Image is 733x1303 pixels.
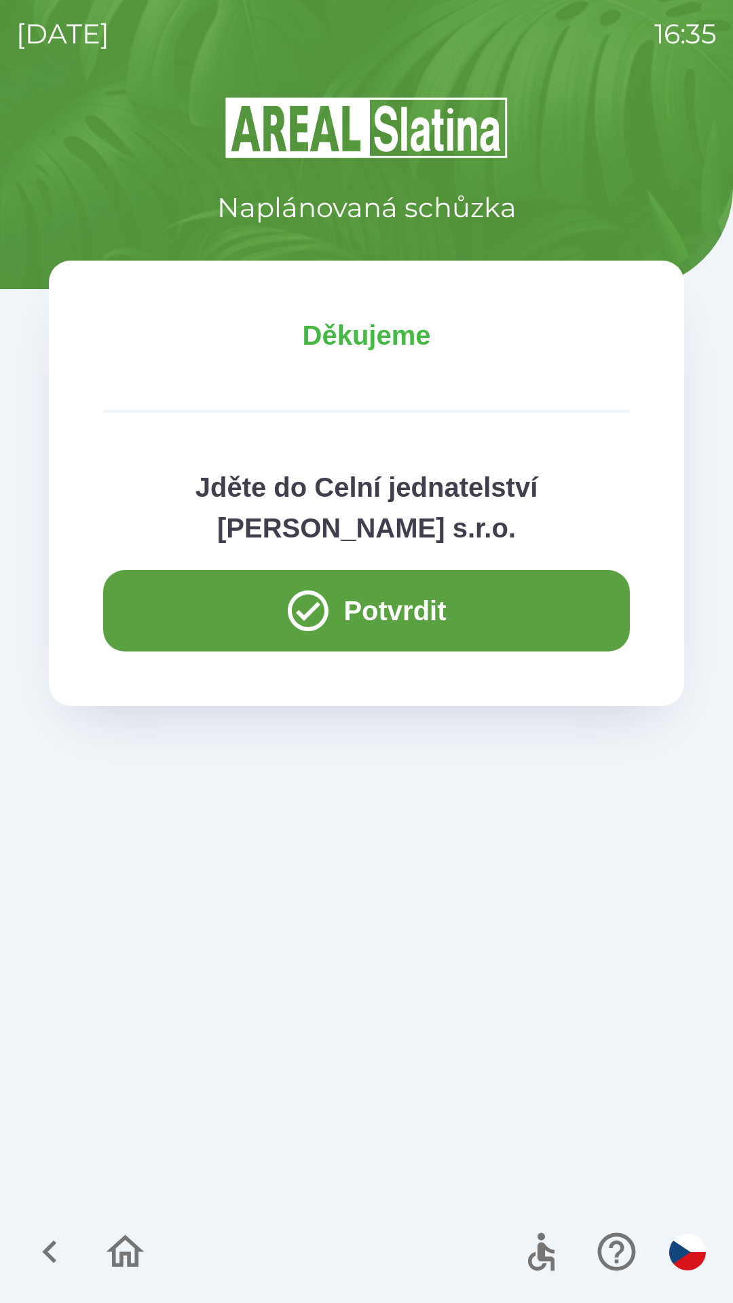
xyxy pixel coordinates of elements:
img: Logo [49,95,684,160]
p: [DATE] [16,14,109,54]
img: cs flag [669,1234,706,1270]
p: Jděte do Celní jednatelství [PERSON_NAME] s.r.o. [103,467,630,548]
p: Děkujeme [103,315,630,356]
p: Naplánovaná schůzka [217,187,516,228]
p: 16:35 [654,14,717,54]
button: Potvrdit [103,570,630,651]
